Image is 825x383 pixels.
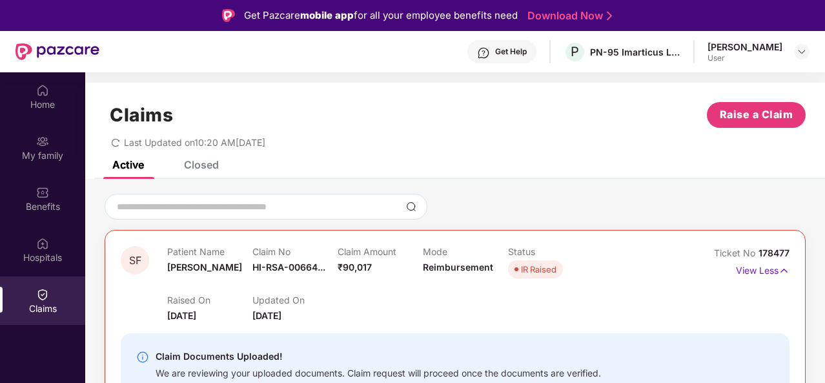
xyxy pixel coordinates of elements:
span: [DATE] [252,310,281,321]
div: Get Pazcare for all your employee benefits need [244,8,518,23]
span: [DATE] [167,310,196,321]
p: View Less [736,260,789,278]
img: svg+xml;base64,PHN2ZyBpZD0iQmVuZWZpdHMiIHhtbG5zPSJodHRwOi8vd3d3LnczLm9yZy8yMDAwL3N2ZyIgd2lkdGg9Ij... [36,186,49,199]
img: svg+xml;base64,PHN2ZyB4bWxucz0iaHR0cDovL3d3dy53My5vcmcvMjAwMC9zdmciIHdpZHRoPSIxNyIgaGVpZ2h0PSIxNy... [779,264,789,278]
button: Raise a Claim [707,102,806,128]
p: Status [508,246,593,257]
div: Get Help [495,47,527,57]
span: 178477 [759,247,789,258]
img: svg+xml;base64,PHN2ZyBpZD0iQ2xhaW0iIHhtbG5zPSJodHRwOi8vd3d3LnczLm9yZy8yMDAwL3N2ZyIgd2lkdGg9IjIwIi... [36,288,49,301]
img: Stroke [607,9,612,23]
span: Raise a Claim [720,107,793,123]
p: Updated On [252,295,338,305]
span: P [571,44,579,59]
strong: mobile app [300,9,354,21]
span: Ticket No [714,247,759,258]
p: Raised On [167,295,252,305]
span: [PERSON_NAME] [167,262,242,273]
img: svg+xml;base64,PHN2ZyBpZD0iSW5mby0yMHgyMCIgeG1sbnM9Imh0dHA6Ly93d3cudzMub3JnLzIwMDAvc3ZnIiB3aWR0aD... [136,351,149,364]
img: svg+xml;base64,PHN2ZyBpZD0iU2VhcmNoLTMyeDMyIiB4bWxucz0iaHR0cDovL3d3dy53My5vcmcvMjAwMC9zdmciIHdpZH... [406,202,416,212]
div: PN-95 Imarticus Learning Private Limited [590,46,680,58]
div: [PERSON_NAME] [708,41,782,53]
p: Claim Amount [338,246,423,257]
a: Download Now [527,9,608,23]
div: Closed [184,158,219,171]
span: redo [111,137,120,148]
div: Claim Documents Uploaded! [156,349,601,364]
p: Mode [423,246,508,257]
span: Reimbursement [423,262,493,273]
span: Last Updated on 10:20 AM[DATE] [124,137,265,148]
span: SF [129,255,141,266]
img: svg+xml;base64,PHN2ZyBpZD0iSGVscC0zMngzMiIgeG1sbnM9Imh0dHA6Ly93d3cudzMub3JnLzIwMDAvc3ZnIiB3aWR0aD... [477,47,490,59]
img: New Pazcare Logo [15,43,99,60]
span: HI-RSA-00664... [252,262,325,273]
div: User [708,53,782,63]
span: ₹90,017 [338,262,372,273]
div: IR Raised [521,263,556,276]
h1: Claims [110,104,173,126]
img: svg+xml;base64,PHN2ZyB3aWR0aD0iMjAiIGhlaWdodD0iMjAiIHZpZXdCb3g9IjAgMCAyMCAyMCIgZmlsbD0ibm9uZSIgeG... [36,135,49,148]
p: Patient Name [167,246,252,257]
p: Claim No [252,246,338,257]
img: svg+xml;base64,PHN2ZyBpZD0iRHJvcGRvd24tMzJ4MzIiIHhtbG5zPSJodHRwOi8vd3d3LnczLm9yZy8yMDAwL3N2ZyIgd2... [797,47,807,57]
div: We are reviewing your uploaded documents. Claim request will proceed once the documents are verif... [156,364,601,379]
img: svg+xml;base64,PHN2ZyBpZD0iSG9zcGl0YWxzIiB4bWxucz0iaHR0cDovL3d3dy53My5vcmcvMjAwMC9zdmciIHdpZHRoPS... [36,237,49,250]
img: Logo [222,9,235,22]
div: Active [112,158,144,171]
img: svg+xml;base64,PHN2ZyBpZD0iSG9tZSIgeG1sbnM9Imh0dHA6Ly93d3cudzMub3JnLzIwMDAvc3ZnIiB3aWR0aD0iMjAiIG... [36,84,49,97]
